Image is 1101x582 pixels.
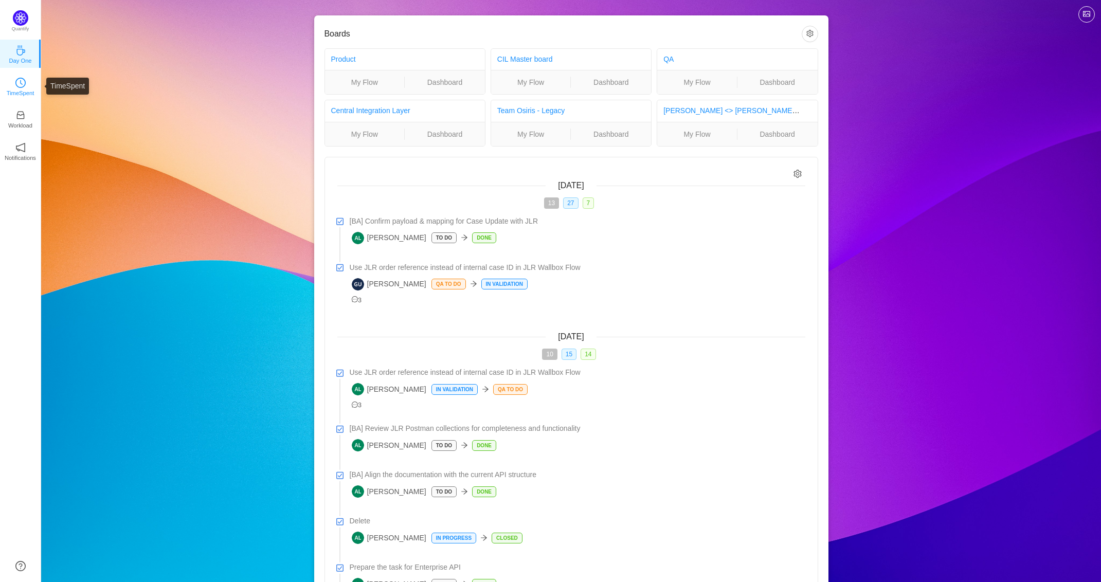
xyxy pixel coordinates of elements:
span: Prepare the task for Enterprise API [350,562,461,573]
button: icon: picture [1078,6,1095,23]
p: Quantify [12,26,29,33]
p: To Do [432,233,456,243]
p: To Do [432,487,456,497]
span: 27 [563,197,578,209]
img: AL [352,439,364,451]
i: icon: arrow-right [482,386,489,393]
i: icon: arrow-right [461,488,468,495]
a: My Flow [657,129,737,140]
i: icon: message [352,296,358,303]
i: icon: inbox [15,110,26,120]
a: icon: inboxWorkload [15,113,26,123]
p: In Validation [482,279,527,289]
a: Use JLR order reference instead of internal case ID in JLR Wallbox Flow [350,262,805,273]
i: icon: arrow-right [470,280,477,287]
p: To Do [432,441,456,450]
a: Dashboard [571,77,651,88]
a: Central Integration Layer [331,106,410,115]
span: [BA] Review JLR Postman collections for completeness and functionality [350,423,581,434]
i: icon: message [352,402,358,408]
p: TimeSpent [7,88,34,98]
i: icon: setting [793,170,802,178]
a: My Flow [325,77,405,88]
span: [BA] Confirm payload & mapping for Case Update with JLR [350,216,538,227]
img: GU [352,278,364,290]
span: [PERSON_NAME] [352,532,426,544]
i: icon: clock-circle [15,78,26,88]
img: AL [352,383,364,395]
a: Dashboard [737,129,818,140]
span: 14 [581,349,595,360]
span: [PERSON_NAME] [352,278,426,290]
p: Notifications [5,153,36,162]
p: Workload [8,121,32,130]
span: [PERSON_NAME] [352,232,426,244]
span: 3 [352,402,362,409]
a: Dashboard [571,129,651,140]
i: icon: notification [15,142,26,153]
button: icon: setting [802,26,818,42]
span: 10 [542,349,557,360]
a: [BA] Review JLR Postman collections for completeness and functionality [350,423,805,434]
i: icon: coffee [15,45,26,56]
span: 3 [352,297,362,304]
a: QA [663,55,674,63]
a: Delete [350,516,805,526]
p: Closed [492,533,522,543]
span: [PERSON_NAME] [352,383,426,395]
p: QA To Do [432,279,465,289]
a: CIL Master board [497,55,553,63]
span: Use JLR order reference instead of internal case ID in JLR Wallbox Flow [350,367,581,378]
img: AL [352,232,364,244]
p: Done [473,441,496,450]
span: [PERSON_NAME] [352,439,426,451]
img: AL [352,532,364,544]
a: [BA] Confirm payload & mapping for Case Update with JLR [350,216,805,227]
i: icon: arrow-right [480,534,488,541]
a: icon: coffeeDay One [15,48,26,59]
a: [PERSON_NAME] <> [PERSON_NAME]: FR BU Troubleshooting [663,106,873,115]
p: Done [473,233,496,243]
img: Quantify [13,10,28,26]
a: Dashboard [405,129,485,140]
span: Use JLR order reference instead of internal case ID in JLR Wallbox Flow [350,262,581,273]
a: Prepare the task for Enterprise API [350,562,805,573]
i: icon: arrow-right [461,442,468,449]
p: In Progress [432,533,476,543]
p: Day One [9,56,31,65]
img: AL [352,485,364,498]
p: In Validation [432,385,477,394]
a: icon: notificationNotifications [15,145,26,156]
span: Delete [350,516,370,526]
a: icon: question-circle [15,561,26,571]
h3: Boards [324,29,802,39]
p: Done [473,487,496,497]
a: My Flow [325,129,405,140]
a: My Flow [491,129,571,140]
a: [BA] Align the documentation with the current API structure [350,469,805,480]
i: icon: arrow-right [461,234,468,241]
span: 7 [583,197,594,209]
a: Dashboard [405,77,485,88]
a: Product [331,55,356,63]
span: [PERSON_NAME] [352,485,426,498]
span: 13 [544,197,559,209]
span: [DATE] [558,181,584,190]
span: 15 [562,349,576,360]
a: Use JLR order reference instead of internal case ID in JLR Wallbox Flow [350,367,805,378]
a: icon: clock-circleTimeSpent [15,81,26,91]
a: Team Osiris - Legacy [497,106,565,115]
span: [DATE] [558,332,584,341]
span: [BA] Align the documentation with the current API structure [350,469,536,480]
p: QA To Do [494,385,527,394]
a: My Flow [491,77,571,88]
a: My Flow [657,77,737,88]
a: Dashboard [737,77,818,88]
